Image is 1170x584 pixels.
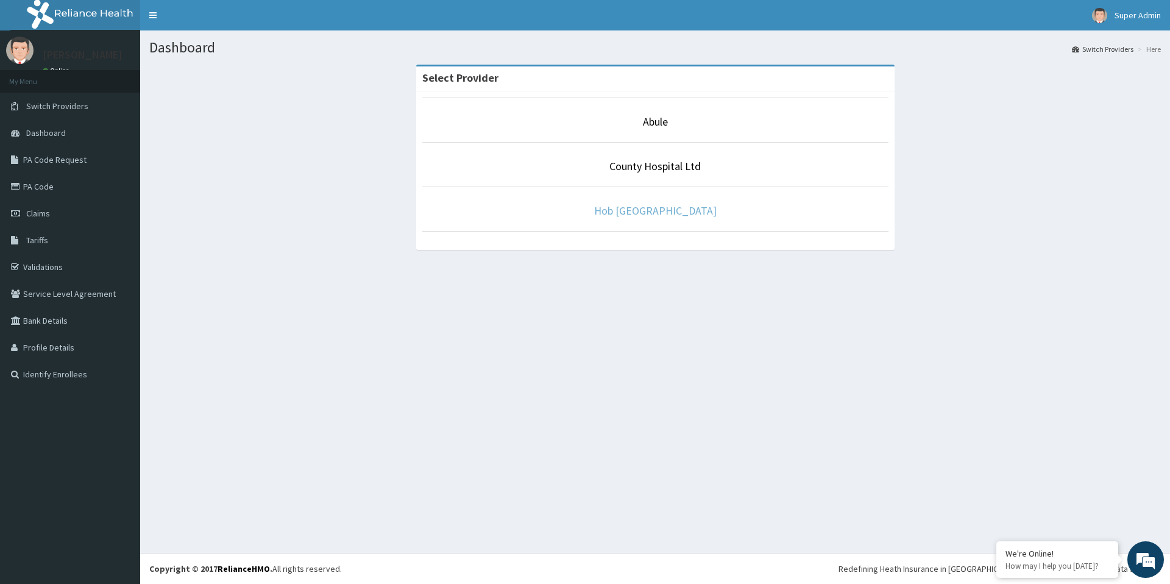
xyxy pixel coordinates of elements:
span: Claims [26,208,50,219]
img: User Image [1092,8,1107,23]
div: We're Online! [1005,548,1109,559]
a: County Hospital Ltd [609,159,701,173]
span: Super Admin [1115,10,1161,21]
p: [PERSON_NAME] [43,49,122,60]
strong: Copyright © 2017 . [149,563,272,574]
span: Dashboard [26,127,66,138]
a: RelianceHMO [218,563,270,574]
li: Here [1135,44,1161,54]
a: Online [43,66,72,75]
img: User Image [6,37,34,64]
a: Abule [643,115,668,129]
div: Redefining Heath Insurance in [GEOGRAPHIC_DATA] using Telemedicine and Data Science! [838,563,1161,575]
footer: All rights reserved. [140,553,1170,584]
a: Hob [GEOGRAPHIC_DATA] [594,204,717,218]
span: Tariffs [26,235,48,246]
h1: Dashboard [149,40,1161,55]
a: Switch Providers [1072,44,1133,54]
strong: Select Provider [422,71,498,85]
p: How may I help you today? [1005,561,1109,571]
span: Switch Providers [26,101,88,112]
